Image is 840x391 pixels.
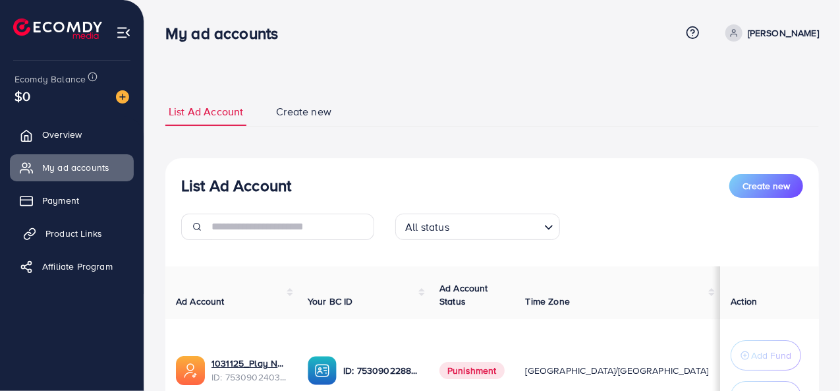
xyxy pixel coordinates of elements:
a: 1031125_Play Nest SK_1753424866304 [211,357,287,370]
span: $0 [14,86,30,105]
button: Create new [729,174,803,198]
p: [PERSON_NAME] [748,25,819,41]
span: List Ad Account [169,104,243,119]
span: Product Links [45,227,102,240]
h3: My ad accounts [165,24,289,43]
a: [PERSON_NAME] [720,24,819,42]
span: ID: 7530902403198877712 [211,371,287,384]
span: All status [403,218,452,237]
span: My ad accounts [42,161,109,174]
span: Payment [42,194,79,207]
span: Action [731,295,757,308]
div: Search for option [395,214,560,240]
input: Search for option [453,215,539,237]
span: Overview [42,128,82,141]
p: Add Fund [751,347,791,363]
div: <span class='underline'>1031125_Play Nest SK_1753424866304</span></br>7530902403198877712 [211,357,287,384]
h3: List Ad Account [181,176,291,195]
a: Payment [10,187,134,214]
span: Punishment [439,362,505,379]
span: Create new [742,179,790,193]
span: [GEOGRAPHIC_DATA]/[GEOGRAPHIC_DATA] [526,364,709,377]
span: Your BC ID [308,295,353,308]
iframe: Chat [784,332,830,381]
span: Time Zone [526,295,570,308]
img: image [116,90,129,104]
a: My ad accounts [10,154,134,181]
p: ID: 7530902288186097681 [343,363,418,378]
span: Create new [276,104,331,119]
span: Ad Account [176,295,225,308]
img: ic-ads-acc.e4c84228.svg [176,356,205,385]
img: ic-ba-acc.ded83a64.svg [308,356,337,385]
img: logo [13,18,102,39]
span: Ecomdy Balance [14,73,86,86]
span: Affiliate Program [42,260,113,273]
a: Overview [10,121,134,148]
button: Add Fund [731,340,801,371]
img: menu [116,25,131,40]
a: Product Links [10,220,134,247]
span: Ad Account Status [439,282,488,308]
a: Affiliate Program [10,253,134,280]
